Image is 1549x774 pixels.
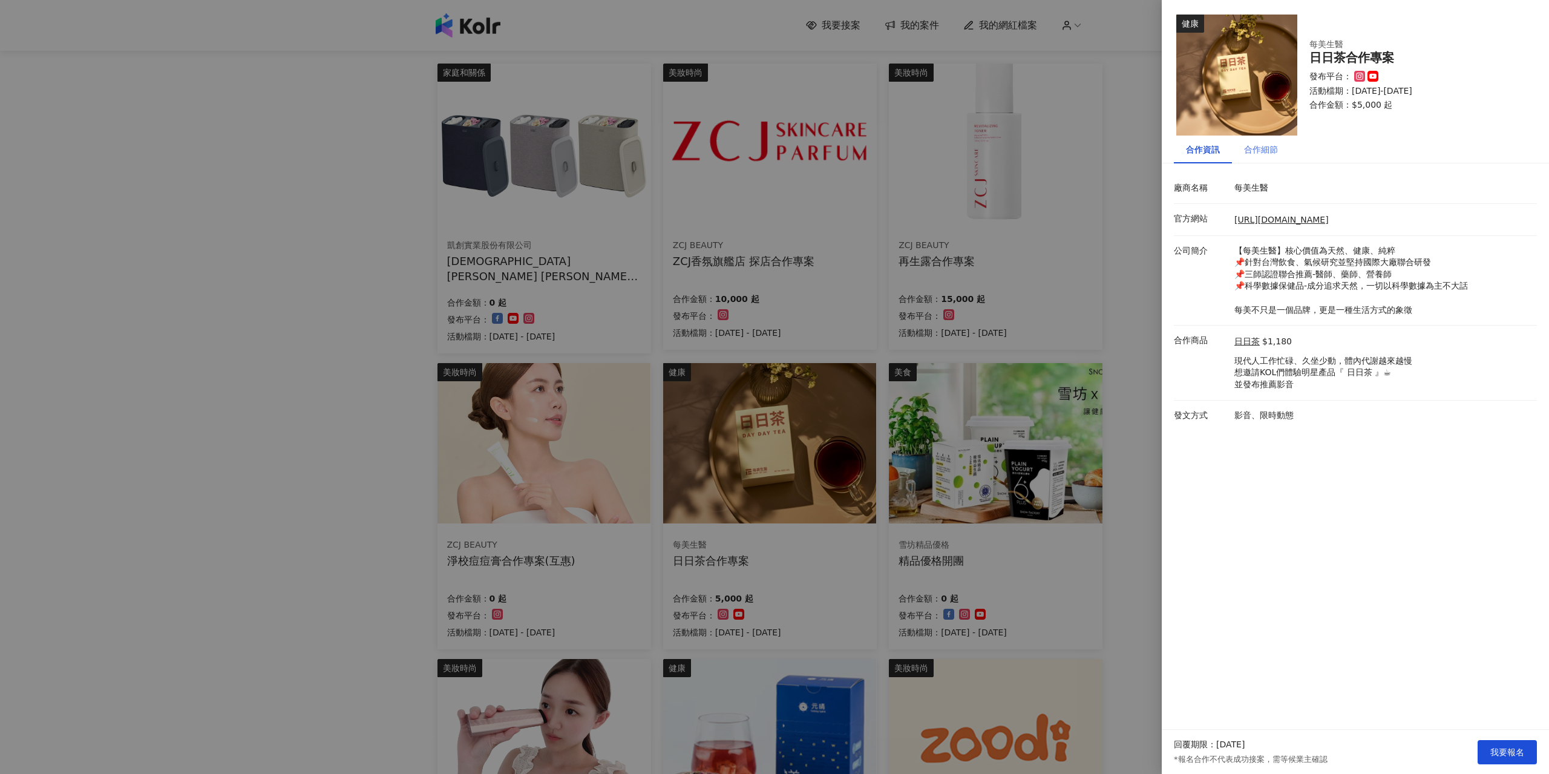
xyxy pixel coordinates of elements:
p: 【每美生醫】核心價值為天然、健康、純粹 📌針對台灣飲食、氣候研究並堅持國際大廠聯合研發 📌三師認證聯合推薦-醫師、藥師、營養師 📌科學數據保健品-成分追求天然，一切以科學數據為主不大話 每美不只... [1234,245,1531,316]
div: 日日茶合作專案 [1309,51,1522,65]
p: 活動檔期：[DATE]-[DATE] [1309,85,1522,97]
div: 合作資訊 [1186,143,1220,156]
div: 健康 [1176,15,1204,33]
p: 公司簡介 [1174,245,1228,257]
div: 合作細節 [1244,143,1278,156]
p: 發文方式 [1174,410,1228,422]
p: 合作金額： $5,000 起 [1309,99,1522,111]
img: 日日茶 [1176,15,1297,136]
button: 我要報名 [1478,740,1537,764]
p: 現代人工作忙碌、久坐少動，體內代謝越來越慢 想邀請KOL們體驗明星產品『 日日茶 』☕ 並發布推薦影音 [1234,355,1412,391]
p: 發布平台： [1309,71,1352,83]
p: 影音、限時動態 [1234,410,1531,422]
p: 廠商名稱 [1174,182,1228,194]
a: 日日茶 [1234,336,1260,348]
p: 每美生醫 [1234,182,1531,194]
a: [URL][DOMAIN_NAME] [1234,215,1329,225]
p: 合作商品 [1174,335,1228,347]
div: 每美生醫 [1309,39,1503,51]
p: 回覆期限：[DATE] [1174,739,1245,751]
p: 官方網站 [1174,213,1228,225]
p: $1,180 [1262,336,1292,348]
p: *報名合作不代表成功接案，需等候業主確認 [1174,754,1328,765]
span: 我要報名 [1490,747,1524,757]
